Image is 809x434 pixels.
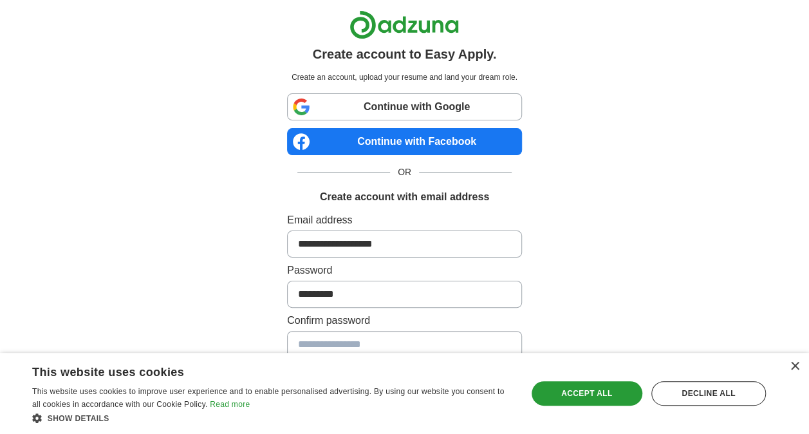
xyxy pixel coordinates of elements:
[32,411,512,424] div: Show details
[32,361,480,380] div: This website uses cookies
[287,212,522,228] label: Email address
[651,381,766,406] div: Decline all
[32,387,504,409] span: This website uses cookies to improve user experience and to enable personalised advertising. By u...
[532,381,642,406] div: Accept all
[287,93,522,120] a: Continue with Google
[287,263,522,278] label: Password
[349,10,459,39] img: Adzuna logo
[313,44,497,64] h1: Create account to Easy Apply.
[390,165,419,179] span: OR
[48,414,109,423] span: Show details
[790,362,799,372] div: Close
[320,189,489,205] h1: Create account with email address
[290,71,519,83] p: Create an account, upload your resume and land your dream role.
[210,400,250,409] a: Read more, opens a new window
[287,128,522,155] a: Continue with Facebook
[287,313,522,328] label: Confirm password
